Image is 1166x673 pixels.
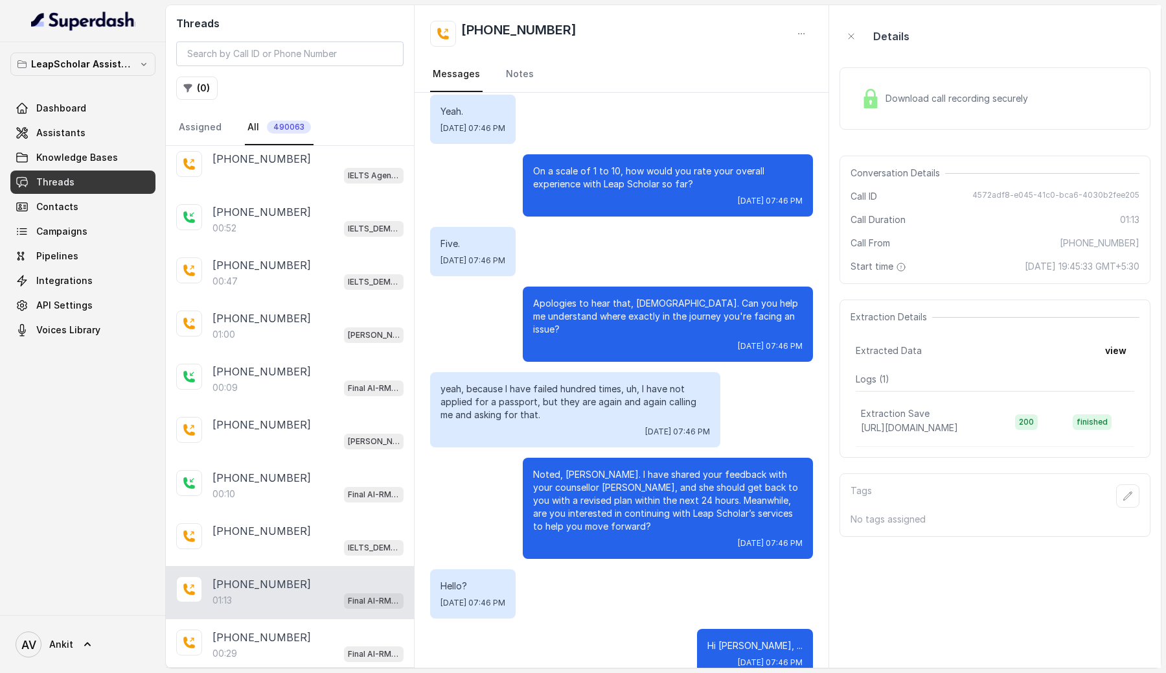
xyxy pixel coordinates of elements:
span: Threads [36,176,74,189]
a: Ankit [10,626,155,663]
span: [DATE] 07:46 PM [645,427,710,437]
p: LeapScholar Assistant [31,56,135,72]
p: [PHONE_NUMBER] [212,630,311,645]
p: Extraction Save [861,407,930,420]
p: 00:09 [212,381,238,394]
span: Ankit [49,638,73,651]
span: [DATE] 07:46 PM [738,341,803,351]
p: 00:52 [212,222,236,235]
span: 490063 [267,121,311,134]
p: Final AI-RM - Exam Not Yet Decided [348,595,400,608]
p: Apologies to hear that, [DEMOGRAPHIC_DATA]. Can you help me understand where exactly in the journ... [533,297,803,336]
span: 01:13 [1120,213,1139,226]
span: Conversation Details [851,167,945,180]
a: Threads [10,171,155,194]
span: finished [1073,414,1112,430]
p: 01:13 [212,594,232,607]
p: 01:00 [212,328,235,341]
span: [DATE] 07:46 PM [738,196,803,206]
text: AV [21,638,36,652]
p: 00:47 [212,275,238,288]
p: IELTS_DEMO_gk (agent 1) [348,541,400,554]
p: [PHONE_NUMBER] [212,576,311,592]
span: [URL][DOMAIN_NAME] [861,422,958,433]
span: [DATE] 07:46 PM [440,255,505,266]
p: Noted, [PERSON_NAME]. I have shared your feedback with your counsellor [PERSON_NAME], and she sho... [533,468,803,533]
p: [PHONE_NUMBER] [212,364,311,379]
a: All490063 [245,110,314,145]
p: Tags [851,484,872,508]
a: Knowledge Bases [10,146,155,169]
span: Call ID [851,190,877,203]
span: Extracted Data [856,344,922,357]
a: API Settings [10,294,155,317]
span: Extraction Details [851,311,932,324]
p: Final AI-RM - Exam Not Yet Decided [348,648,400,661]
span: 200 [1015,414,1038,430]
p: 00:10 [212,488,235,501]
p: Hello? [440,580,505,593]
a: Assigned [176,110,224,145]
p: [PERSON_NAME] ielts testing (agent -1) [348,329,400,342]
button: (0) [176,77,218,100]
p: yeah, because I have failed hundred times, uh, I have not applied for a passport, but they are ag... [440,383,710,421]
p: [PHONE_NUMBER] [212,470,311,486]
span: Download call recording securely [886,92,1033,105]
span: [DATE] 19:45:33 GMT+5:30 [1025,260,1139,273]
span: API Settings [36,299,93,312]
a: Dashboard [10,97,155,120]
p: No tags assigned [851,513,1139,526]
p: IELTS_DEMO_gk (agent 1) [348,276,400,289]
p: [PHONE_NUMBER] [212,151,311,167]
p: [PHONE_NUMBER] [212,311,311,326]
p: Logs ( 1 ) [856,373,1134,386]
span: Pipelines [36,250,78,263]
span: Assistants [36,126,86,139]
span: Knowledge Bases [36,151,118,164]
img: light.svg [31,10,135,31]
button: view [1097,339,1134,362]
a: Contacts [10,195,155,218]
a: Messages [430,57,483,92]
p: 00:29 [212,647,237,660]
p: [PHONE_NUMBER] [212,257,311,273]
p: Hi [PERSON_NAME], ... [707,639,803,652]
p: IELTS Agent 2 [348,169,400,182]
p: Final AI-RM - Exam Not Yet Decided [348,382,400,395]
h2: Threads [176,16,404,31]
span: Voices Library [36,324,100,336]
span: [DATE] 07:46 PM [738,538,803,549]
p: IELTS_DEMO_gk (agent 1) [348,222,400,235]
a: Integrations [10,269,155,292]
p: [PERSON_NAME] ielts testing (agent -1) [348,435,400,448]
a: Voices Library [10,318,155,342]
span: [DATE] 07:46 PM [440,123,505,134]
h2: [PHONE_NUMBER] [461,21,577,47]
p: [PHONE_NUMBER] [212,204,311,220]
p: Five. [440,237,505,250]
span: [DATE] 07:46 PM [738,657,803,668]
a: Assistants [10,121,155,145]
span: Contacts [36,200,78,213]
span: Call From [851,237,890,250]
span: Integrations [36,274,93,287]
input: Search by Call ID or Phone Number [176,41,404,66]
span: Dashboard [36,102,86,115]
p: [PHONE_NUMBER] [212,523,311,539]
p: Final AI-RM - Exam Not Yet Decided [348,488,400,501]
img: Lock Icon [861,89,880,108]
nav: Tabs [176,110,404,145]
span: [DATE] 07:46 PM [440,598,505,608]
span: Call Duration [851,213,906,226]
a: Campaigns [10,220,155,243]
p: Yeah. [440,105,505,118]
a: Notes [503,57,536,92]
span: [PHONE_NUMBER] [1060,237,1139,250]
p: [PHONE_NUMBER] [212,417,311,432]
p: On a scale of 1 to 10, how would you rate your overall experience with Leap Scholar so far? [533,165,803,191]
span: Start time [851,260,909,273]
a: Pipelines [10,244,155,268]
button: LeapScholar Assistant [10,53,155,76]
p: Details [873,29,909,44]
nav: Tabs [430,57,813,92]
